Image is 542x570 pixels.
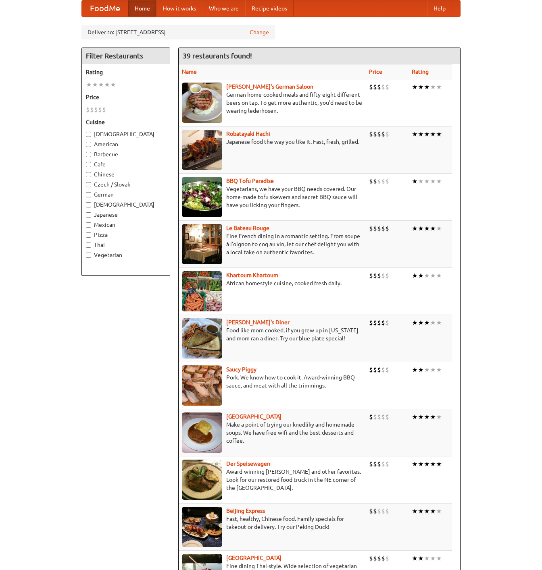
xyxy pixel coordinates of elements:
li: ★ [436,177,442,186]
li: ★ [430,177,436,186]
li: $ [369,365,373,374]
li: $ [377,83,381,91]
li: $ [377,271,381,280]
input: Chinese [86,172,91,177]
li: ★ [424,177,430,186]
label: Vegetarian [86,251,166,259]
label: Japanese [86,211,166,219]
a: How it works [156,0,202,17]
li: ★ [418,412,424,421]
li: ★ [424,412,430,421]
li: $ [369,318,373,327]
b: [GEOGRAPHIC_DATA] [226,555,281,561]
li: $ [381,365,385,374]
li: ★ [418,554,424,563]
p: Japanese food the way you like it. Fast, fresh, grilled. [182,138,363,146]
li: $ [369,177,373,186]
img: robatayaki.jpg [182,130,222,170]
li: ★ [412,271,418,280]
li: $ [381,224,385,233]
li: ★ [430,365,436,374]
label: [DEMOGRAPHIC_DATA] [86,201,166,209]
li: ★ [430,554,436,563]
input: German [86,192,91,197]
li: $ [381,507,385,516]
label: Barbecue [86,150,166,158]
li: ★ [436,130,442,139]
a: Recipe videos [245,0,294,17]
li: ★ [418,460,424,468]
a: BBQ Tofu Paradise [226,178,274,184]
li: $ [373,177,377,186]
p: African homestyle cuisine, cooked fresh daily. [182,279,363,287]
li: $ [377,130,381,139]
li: $ [369,412,373,421]
li: ★ [430,318,436,327]
img: esthers.jpg [182,83,222,123]
li: $ [369,130,373,139]
li: $ [102,105,106,114]
input: Japanese [86,212,91,218]
label: [DEMOGRAPHIC_DATA] [86,130,166,138]
p: Vegetarians, we have your BBQ needs covered. Our home-made tofu skewers and secret BBQ sauce will... [182,185,363,209]
a: Le Bateau Rouge [226,225,269,231]
li: ★ [436,554,442,563]
li: $ [377,318,381,327]
li: $ [385,177,389,186]
li: $ [385,507,389,516]
li: ★ [424,83,430,91]
li: ★ [424,460,430,468]
li: ★ [412,177,418,186]
li: $ [381,412,385,421]
li: ★ [424,318,430,327]
input: [DEMOGRAPHIC_DATA] [86,132,91,137]
li: ★ [430,271,436,280]
a: Change [250,28,269,36]
label: Thai [86,241,166,249]
label: Chinese [86,170,166,178]
a: Saucy Piggy [226,366,256,373]
li: ★ [418,271,424,280]
li: $ [369,224,373,233]
h5: Price [86,93,166,101]
li: ★ [424,224,430,233]
h5: Rating [86,68,166,76]
li: $ [385,554,389,563]
li: ★ [424,130,430,139]
li: ★ [436,507,442,516]
h4: Filter Restaurants [82,48,170,64]
li: $ [373,271,377,280]
li: ★ [412,130,418,139]
li: ★ [424,554,430,563]
img: beijing.jpg [182,507,222,547]
li: $ [377,554,381,563]
li: $ [373,365,377,374]
li: ★ [412,554,418,563]
input: American [86,142,91,147]
li: $ [98,105,102,114]
a: [PERSON_NAME]'s Diner [226,319,290,325]
li: ★ [104,80,110,89]
li: ★ [110,80,116,89]
li: ★ [424,507,430,516]
ng-pluralize: 39 restaurants found! [183,52,252,60]
li: ★ [430,83,436,91]
b: [GEOGRAPHIC_DATA] [226,413,281,420]
label: Pizza [86,231,166,239]
li: ★ [430,507,436,516]
label: Czech / Slovak [86,180,166,189]
li: ★ [436,83,442,91]
li: $ [373,130,377,139]
li: $ [373,460,377,468]
h5: Cuisine [86,118,166,126]
input: Mexican [86,222,91,228]
li: $ [90,105,94,114]
input: [DEMOGRAPHIC_DATA] [86,202,91,207]
li: $ [381,177,385,186]
a: Robatayaki Hachi [226,131,270,137]
input: Pizza [86,232,91,238]
a: Der Speisewagen [226,460,270,467]
li: $ [94,105,98,114]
